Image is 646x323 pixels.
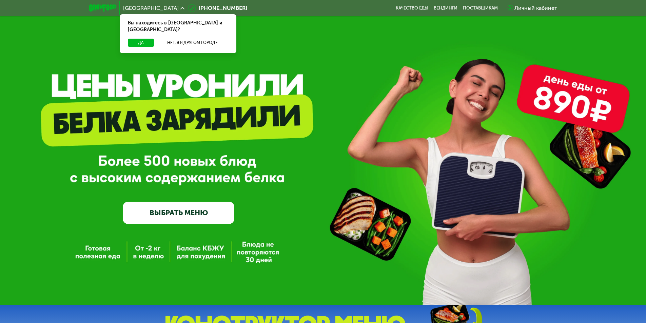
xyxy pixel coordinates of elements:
[157,39,228,47] button: Нет, я в другом городе
[120,14,236,39] div: Вы находитесь в [GEOGRAPHIC_DATA] и [GEOGRAPHIC_DATA]?
[123,5,179,11] span: [GEOGRAPHIC_DATA]
[128,39,154,47] button: Да
[463,5,498,11] div: поставщикам
[434,5,457,11] a: Вендинги
[123,202,234,224] a: ВЫБРАТЬ МЕНЮ
[396,5,428,11] a: Качество еды
[514,4,557,12] div: Личный кабинет
[188,4,247,12] a: [PHONE_NUMBER]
